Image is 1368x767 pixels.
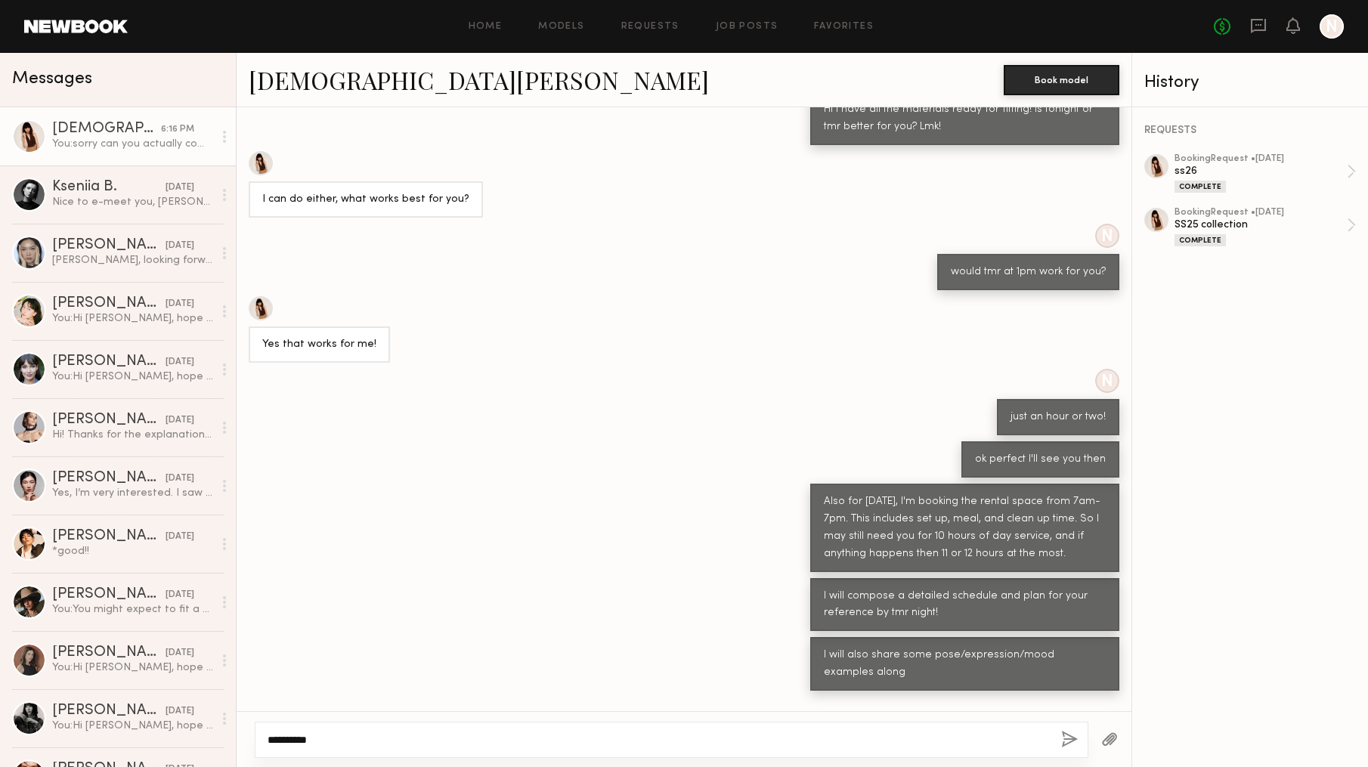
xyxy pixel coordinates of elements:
div: [DATE] [166,530,194,544]
div: [PERSON_NAME] [52,645,166,660]
div: 6:16 PM [161,122,194,137]
a: Job Posts [716,22,778,32]
div: Nice to e-meet you, [PERSON_NAME]! I’m currently in [GEOGRAPHIC_DATA], but I go back to LA pretty... [52,195,213,209]
div: History [1144,74,1356,91]
button: Book model [1004,65,1119,95]
div: You: Hi [PERSON_NAME], hope you're doing well. I'm a womenswear fashion designer currently workin... [52,370,213,384]
div: [DATE] [166,704,194,719]
div: booking Request • [DATE] [1175,208,1347,218]
div: I will also share some pose/expression/mood examples along [824,647,1106,682]
div: [DATE] [166,297,194,311]
div: Kseniia B. [52,180,166,195]
a: bookingRequest •[DATE]ss26Complete [1175,154,1356,193]
div: Complete [1175,181,1226,193]
a: Book model [1004,73,1119,85]
div: [PERSON_NAME] [52,529,166,544]
div: [DATE] [166,413,194,428]
div: [DATE] [166,355,194,370]
div: ss26 [1175,164,1347,178]
a: bookingRequest •[DATE]SS25 collectionComplete [1175,208,1356,246]
div: [PERSON_NAME] [52,471,166,486]
div: [PERSON_NAME] [52,238,166,253]
div: [DATE] [166,239,194,253]
div: REQUESTS [1144,125,1356,136]
a: Models [538,22,584,32]
div: [DATE] [166,181,194,195]
div: [PERSON_NAME] [52,587,166,602]
div: booking Request • [DATE] [1175,154,1347,164]
div: You: Hi [PERSON_NAME], hope you're doing well. I'm a womenswear fashion designer currently workin... [52,311,213,326]
a: [DEMOGRAPHIC_DATA][PERSON_NAME] [249,63,709,96]
div: would tmr at 1pm work for you? [951,264,1106,281]
div: I will compose a detailed schedule and plan for your reference by tmr night! [824,588,1106,623]
div: *good!! [52,544,213,558]
div: You: You might expect to fit a total of 12-14 pieces at each round of fitting, instead of 28. Bec... [52,602,213,617]
div: [PERSON_NAME], looking forward to another chance! [52,253,213,268]
div: You: Hi [PERSON_NAME], hope you're doing well. I'm a womenswear fashion designer currently workin... [52,660,213,675]
a: Home [469,22,503,32]
div: [PERSON_NAME] [52,354,166,370]
div: [DATE] [166,588,194,602]
a: Favorites [814,22,874,32]
div: Complete [1175,234,1226,246]
div: SS25 collection [1175,218,1347,232]
div: Yes, I’m very interested. I saw your instagram and your work looks beautiful. [52,486,213,500]
div: You: Hi [PERSON_NAME], hope you're doing well. I'm a womenswear fashion designer currently workin... [52,719,213,733]
div: Also for [DATE], I'm booking the rental space from 7am-7pm. This includes set up, meal, and clean... [824,493,1106,563]
div: I can do either, what works best for you? [262,191,469,209]
div: [DATE] [166,472,194,486]
div: Hi I have all the materials ready for fitting! Is tonight or tmr better for you? Lmk! [824,101,1106,136]
div: [DATE] [166,646,194,660]
a: Requests [621,22,679,32]
div: [PERSON_NAME] [52,413,166,428]
div: You: sorry can you actually come at 10:30am tmr instead? [52,137,213,151]
span: Messages [12,70,92,88]
div: Hi! Thanks for the explanation — that really helps. I’m interested! I just moved to Downtown, so ... [52,428,213,442]
div: [DEMOGRAPHIC_DATA][PERSON_NAME] [52,122,161,137]
div: [PERSON_NAME] [52,296,166,311]
div: [PERSON_NAME] [52,704,166,719]
div: just an hour or two! [1011,409,1106,426]
div: Yes that works for me! [262,336,376,354]
div: ok perfect I'll see you then [975,451,1106,469]
a: N [1320,14,1344,39]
